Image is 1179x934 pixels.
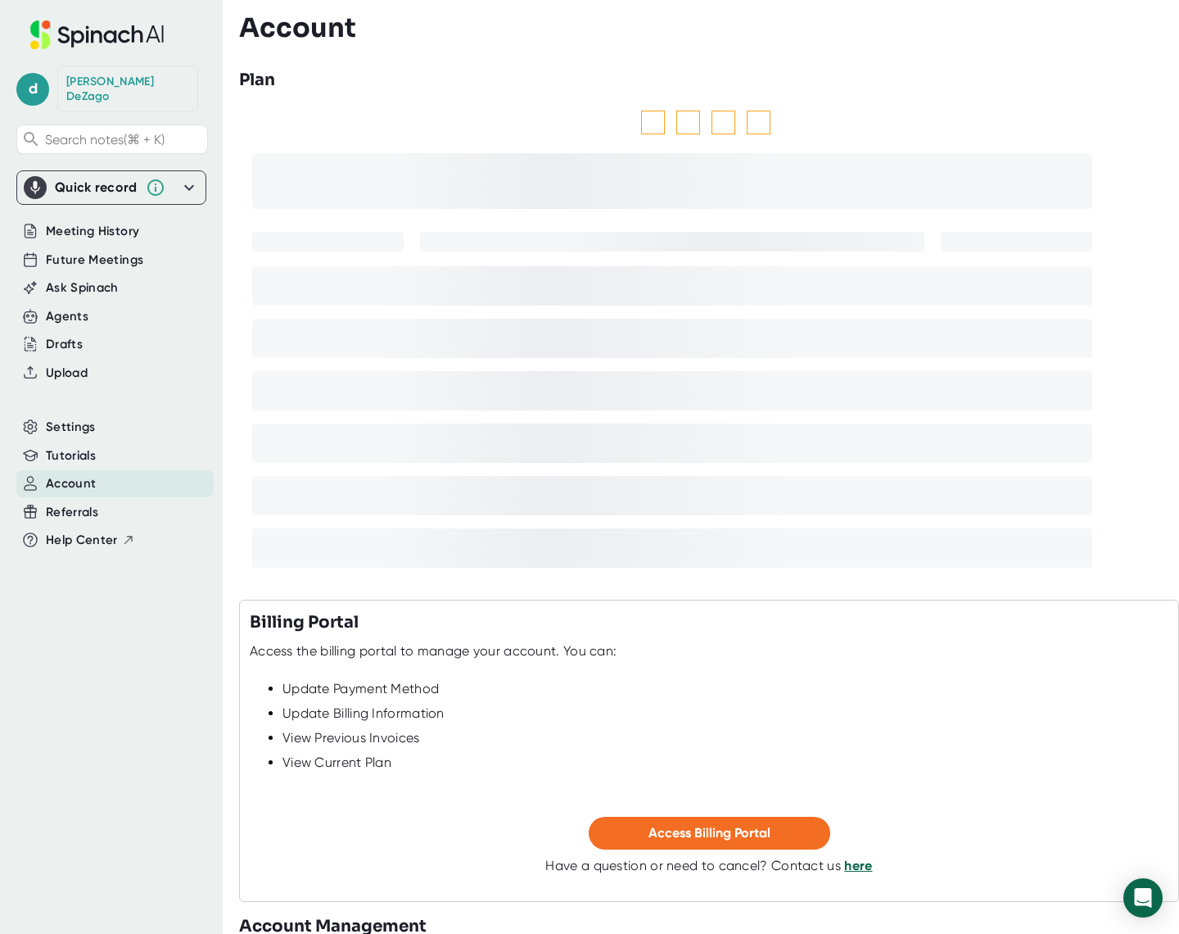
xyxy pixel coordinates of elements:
[589,817,830,850] button: Access Billing Portal
[46,531,118,550] span: Help Center
[282,730,1168,746] div: View Previous Invoices
[46,364,88,383] button: Upload
[46,279,119,297] button: Ask Spinach
[66,75,189,103] div: Dan DeZago
[46,251,143,270] button: Future Meetings
[250,610,359,635] h3: Billing Portal
[46,418,96,437] button: Settings
[1123,878,1163,918] div: Open Intercom Messenger
[282,755,1168,771] div: View Current Plan
[55,179,138,196] div: Quick record
[282,705,1168,722] div: Update Billing Information
[46,307,88,326] button: Agents
[282,681,1168,697] div: Update Payment Method
[250,643,617,660] div: Access the billing portal to manage your account. You can:
[45,132,165,147] span: Search notes (⌘ + K)
[16,73,49,106] span: d
[24,171,199,204] div: Quick record
[648,825,770,841] span: Access Billing Portal
[46,474,96,493] button: Account
[46,222,139,241] button: Meeting History
[545,858,872,874] div: Have a question or need to cancel? Contact us
[46,503,98,522] button: Referrals
[46,335,83,354] button: Drafts
[239,12,356,43] h3: Account
[239,68,275,93] h3: Plan
[46,447,96,465] button: Tutorials
[46,531,135,550] button: Help Center
[844,858,872,873] a: here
